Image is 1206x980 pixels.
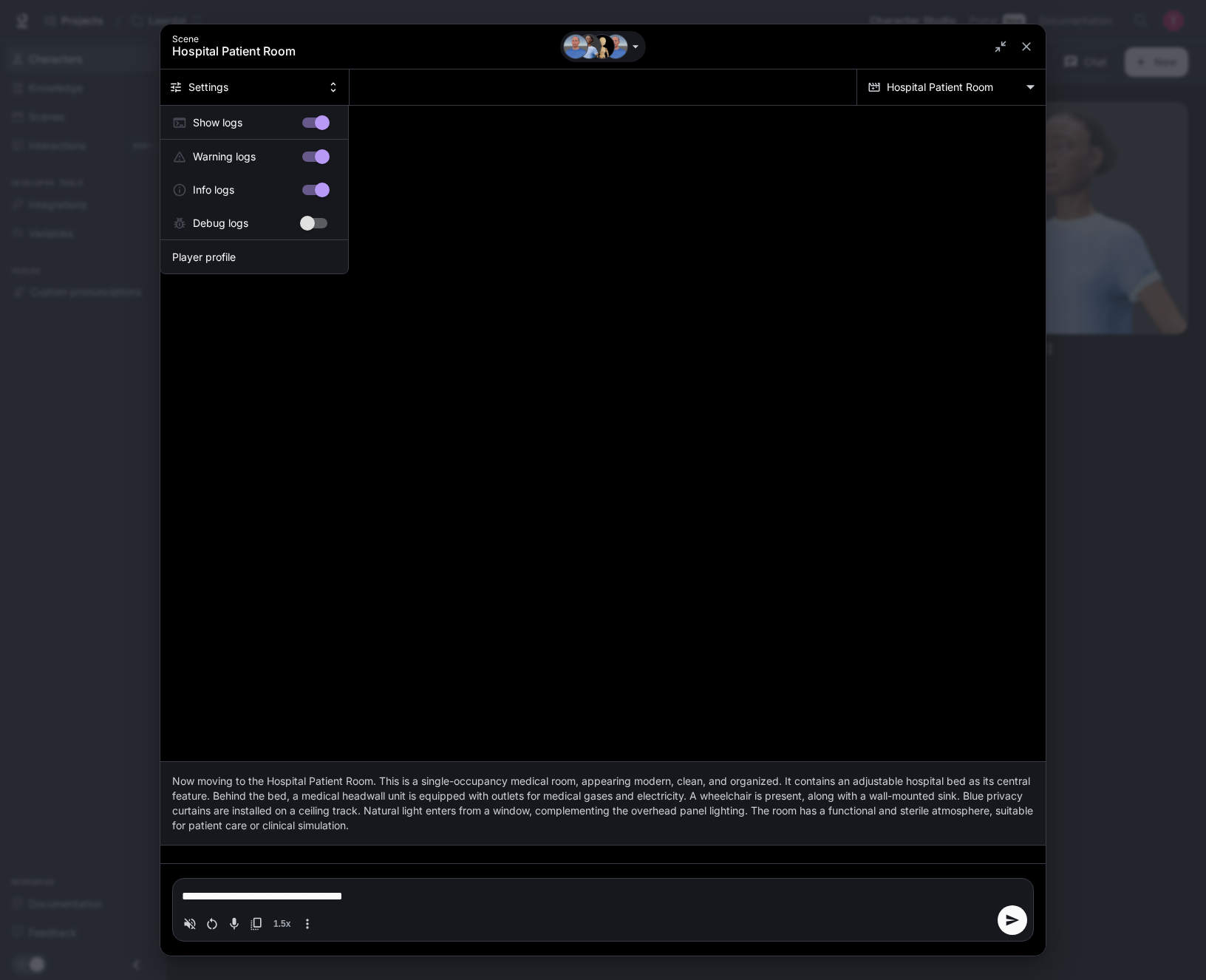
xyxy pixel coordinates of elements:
span: Player profile [172,249,336,265]
div: Show logs [160,106,348,139]
div: Warning logs [160,140,348,173]
span: Warning logs [193,149,313,164]
span: Info logs [193,182,313,197]
span: Show logs [193,115,313,130]
span: Warning logs [308,143,336,171]
span: Debug logs [293,209,321,237]
span: Info logs [308,176,336,204]
span: Debug logs [193,215,313,231]
ul: log-settings [160,106,348,239]
div: Info logs [160,173,348,206]
div: Debug logs [160,206,348,239]
span: Show logs [308,109,336,137]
